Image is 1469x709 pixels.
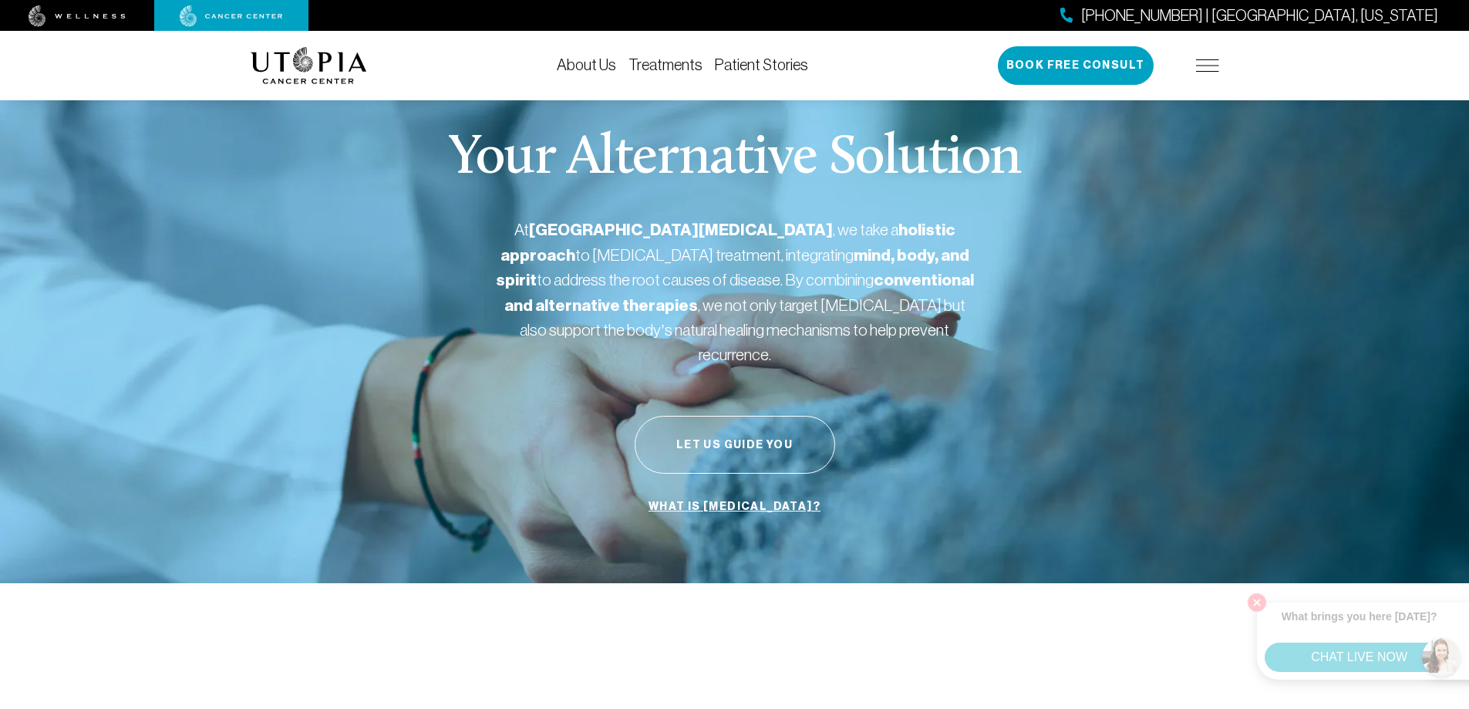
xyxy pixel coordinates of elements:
[251,47,367,84] img: logo
[496,218,974,366] p: At , we take a to [MEDICAL_DATA] treatment, integrating to address the root causes of disease. By...
[1060,5,1438,27] a: [PHONE_NUMBER] | [GEOGRAPHIC_DATA], [US_STATE]
[645,492,824,522] a: What is [MEDICAL_DATA]?
[715,56,808,73] a: Patient Stories
[500,220,955,265] strong: holistic approach
[628,56,702,73] a: Treatments
[1081,5,1438,27] span: [PHONE_NUMBER] | [GEOGRAPHIC_DATA], [US_STATE]
[180,5,283,27] img: cancer center
[448,131,1021,187] p: Your Alternative Solution
[635,416,835,474] button: Let Us Guide You
[557,56,616,73] a: About Us
[504,270,974,316] strong: conventional and alternative therapies
[529,220,833,240] strong: [GEOGRAPHIC_DATA][MEDICAL_DATA]
[998,46,1154,85] button: Book Free Consult
[29,5,126,27] img: wellness
[1196,59,1219,72] img: icon-hamburger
